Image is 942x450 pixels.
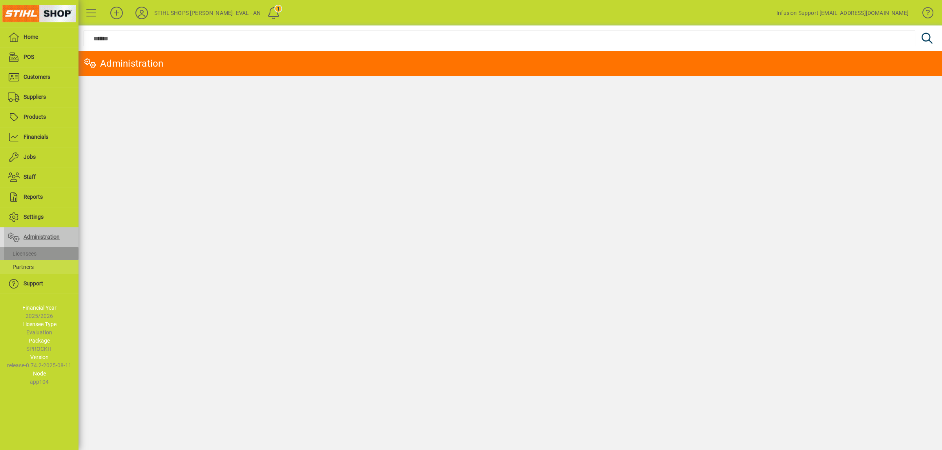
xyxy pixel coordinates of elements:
a: Financials [4,127,78,147]
a: Licensees [4,247,78,260]
a: Knowledge Base [916,2,932,27]
span: Node [33,370,46,377]
div: STIHL SHOPS [PERSON_NAME]- EVAL - AN [154,7,261,19]
button: Profile [129,6,154,20]
span: Financial Year [22,305,57,311]
a: Reports [4,187,78,207]
span: Jobs [24,154,36,160]
a: Home [4,27,78,47]
span: Staff [24,174,36,180]
a: Customers [4,67,78,87]
span: Settings [24,214,44,220]
a: Settings [4,207,78,227]
span: Products [24,114,46,120]
span: Administration [24,234,60,240]
span: POS [24,54,34,60]
a: Products [4,107,78,127]
a: Support [4,274,78,294]
span: Reports [24,194,43,200]
a: POS [4,47,78,67]
span: Suppliers [24,94,46,100]
span: Licensee Type [22,321,57,327]
span: Package [29,337,50,344]
span: Version [30,354,49,360]
a: Suppliers [4,87,78,107]
a: Partners [4,260,78,274]
span: Support [24,280,43,287]
span: Customers [24,74,50,80]
span: Licensees [8,250,37,257]
button: Add [104,6,129,20]
span: Home [24,34,38,40]
a: Staff [4,167,78,187]
a: Jobs [4,147,78,167]
span: Financials [24,134,48,140]
div: Infusion Support [EMAIL_ADDRESS][DOMAIN_NAME] [776,7,909,19]
span: Partners [8,264,34,270]
div: Administration [84,57,164,70]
